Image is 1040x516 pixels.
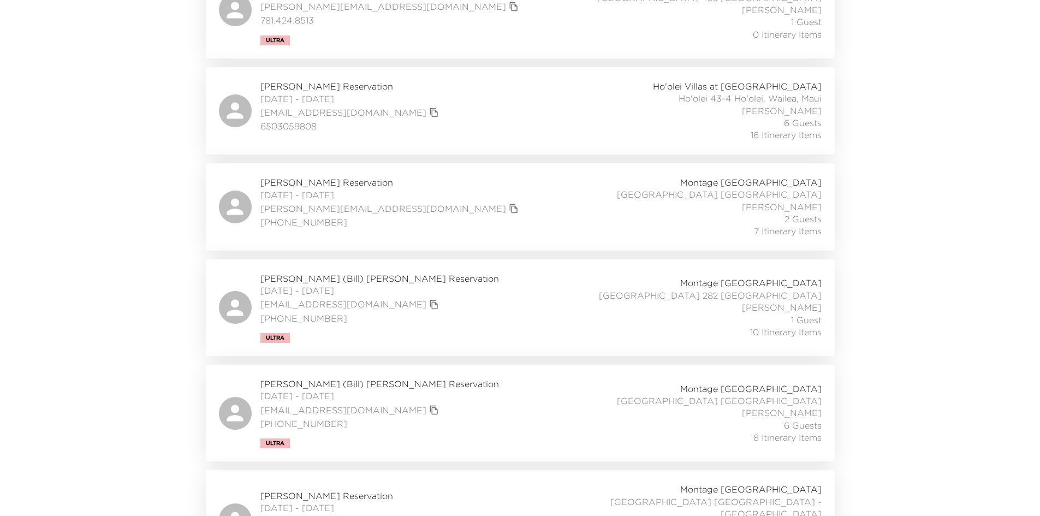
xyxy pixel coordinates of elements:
span: [DATE] - [DATE] [260,189,521,201]
button: copy primary member email [426,297,442,312]
span: [PHONE_NUMBER] [260,216,521,228]
span: 7 Itinerary Items [754,225,822,237]
span: Montage [GEOGRAPHIC_DATA] [680,483,822,495]
span: [PERSON_NAME] [742,301,822,313]
span: [PERSON_NAME] [742,201,822,213]
button: copy primary member email [426,105,442,120]
a: [EMAIL_ADDRESS][DOMAIN_NAME] [260,298,426,310]
a: [EMAIL_ADDRESS][DOMAIN_NAME] [260,404,426,416]
span: Montage [GEOGRAPHIC_DATA] [680,176,822,188]
span: [PHONE_NUMBER] [260,312,499,324]
span: 1 Guest [791,314,822,326]
span: 10 Itinerary Items [750,326,822,338]
span: [PERSON_NAME] (Bill) [PERSON_NAME] Reservation [260,378,499,390]
a: [PERSON_NAME] Reservation[DATE] - [DATE][PERSON_NAME][EMAIL_ADDRESS][DOMAIN_NAME]copy primary mem... [206,163,835,251]
a: [PERSON_NAME][EMAIL_ADDRESS][DOMAIN_NAME] [260,1,506,13]
span: 0 Itinerary Items [753,28,822,40]
span: Ultra [266,440,284,447]
span: Montage [GEOGRAPHIC_DATA] [680,277,822,289]
span: Montage [GEOGRAPHIC_DATA] [680,383,822,395]
button: copy primary member email [426,402,442,418]
span: [GEOGRAPHIC_DATA] [GEOGRAPHIC_DATA] [617,188,822,200]
span: [PERSON_NAME] Reservation [260,80,442,92]
span: [PERSON_NAME] [742,407,822,419]
span: [PERSON_NAME] Reservation [260,176,521,188]
span: Ultra [266,335,284,341]
span: Ultra [266,37,284,44]
span: Ho'olei Villas at [GEOGRAPHIC_DATA] [653,80,822,92]
a: [EMAIL_ADDRESS][DOMAIN_NAME] [260,106,426,118]
span: 8 Itinerary Items [753,431,822,443]
a: [PERSON_NAME] (Bill) [PERSON_NAME] Reservation[DATE] - [DATE][EMAIL_ADDRESS][DOMAIN_NAME]copy pri... [206,259,835,356]
a: [PERSON_NAME] Reservation[DATE] - [DATE][EMAIL_ADDRESS][DOMAIN_NAME]copy primary member email6503... [206,67,835,155]
span: Ho'olei 43-4 Ho'olei, Wailea, Maui [679,92,822,104]
span: [PHONE_NUMBER] [260,418,499,430]
span: 2 Guests [785,213,822,225]
span: [GEOGRAPHIC_DATA] 282 [GEOGRAPHIC_DATA] [599,289,822,301]
span: [GEOGRAPHIC_DATA] [GEOGRAPHIC_DATA] [617,395,822,407]
span: [PERSON_NAME] (Bill) [PERSON_NAME] Reservation [260,272,499,284]
span: 16 Itinerary Items [751,129,822,141]
a: [PERSON_NAME] (Bill) [PERSON_NAME] Reservation[DATE] - [DATE][EMAIL_ADDRESS][DOMAIN_NAME]copy pri... [206,365,835,461]
span: [PERSON_NAME] [742,4,822,16]
span: [PERSON_NAME] Reservation [260,490,442,502]
span: [PERSON_NAME] [742,105,822,117]
span: 1 Guest [791,16,822,28]
button: copy primary member email [506,201,521,216]
span: [DATE] - [DATE] [260,93,442,105]
span: [DATE] - [DATE] [260,390,499,402]
span: [DATE] - [DATE] [260,284,499,296]
a: [PERSON_NAME][EMAIL_ADDRESS][DOMAIN_NAME] [260,203,506,215]
span: 781.424.8513 [260,14,521,26]
span: [DATE] - [DATE] [260,502,442,514]
span: 6 Guests [784,117,822,129]
span: 6 Guests [784,419,822,431]
span: 6503059808 [260,120,442,132]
